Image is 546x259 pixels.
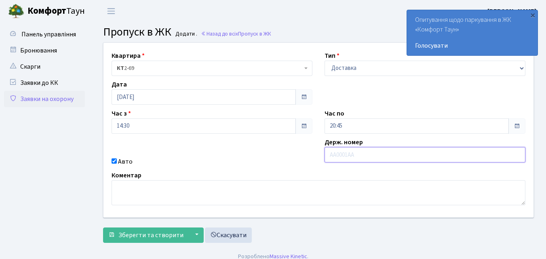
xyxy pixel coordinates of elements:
[103,24,171,40] span: Пропуск в ЖК
[4,59,85,75] a: Скарги
[407,10,538,55] div: Опитування щодо паркування в ЖК «Комфорт Таун»
[101,4,121,18] button: Переключити навігацію
[325,51,339,61] label: Тип
[4,26,85,42] a: Панель управління
[529,11,537,19] div: ×
[201,30,271,38] a: Назад до всіхПропуск в ЖК
[112,80,127,89] label: Дата
[487,6,536,16] a: [PERSON_NAME]
[21,30,76,39] span: Панель управління
[103,227,189,243] button: Зберегти та створити
[487,7,536,16] b: [PERSON_NAME]
[27,4,66,17] b: Комфорт
[325,147,525,162] input: AA0001AA
[174,31,197,38] small: Додати .
[325,137,363,147] label: Держ. номер
[27,4,85,18] span: Таун
[4,42,85,59] a: Бронювання
[112,61,312,76] span: <b>КТ</b>&nbsp;&nbsp;&nbsp;&nbsp;2-69
[4,91,85,107] a: Заявки на охорону
[325,109,344,118] label: Час по
[112,171,141,180] label: Коментар
[112,109,131,118] label: Час з
[238,30,271,38] span: Пропуск в ЖК
[4,75,85,91] a: Заявки до КК
[117,64,124,72] b: КТ
[205,227,252,243] a: Скасувати
[112,51,145,61] label: Квартира
[118,157,133,166] label: Авто
[415,41,529,51] a: Голосувати
[118,231,183,240] span: Зберегти та створити
[117,64,302,72] span: <b>КТ</b>&nbsp;&nbsp;&nbsp;&nbsp;2-69
[8,3,24,19] img: logo.png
